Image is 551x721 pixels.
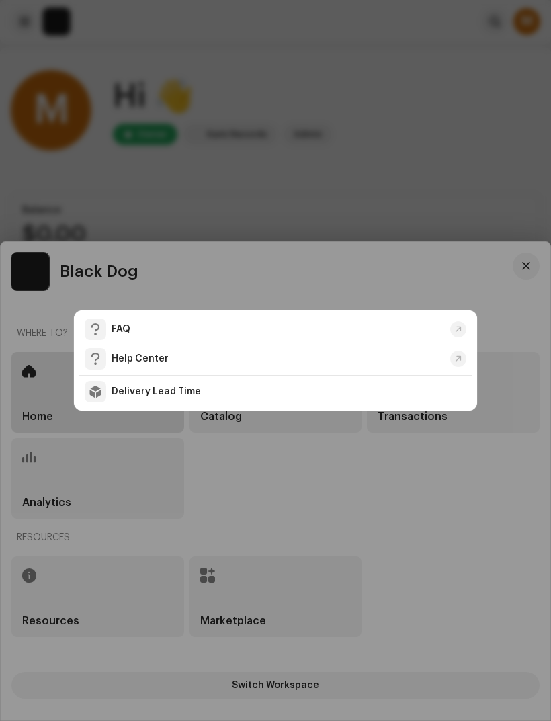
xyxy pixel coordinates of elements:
[79,378,472,405] re-m-nav-item: Delivery Lead Time
[112,324,130,335] div: FAQ
[79,316,472,343] re-m-nav-item: FAQ
[79,345,472,372] re-m-nav-item: Help Center
[112,353,169,364] div: Help Center
[112,386,201,397] div: Delivery Lead Time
